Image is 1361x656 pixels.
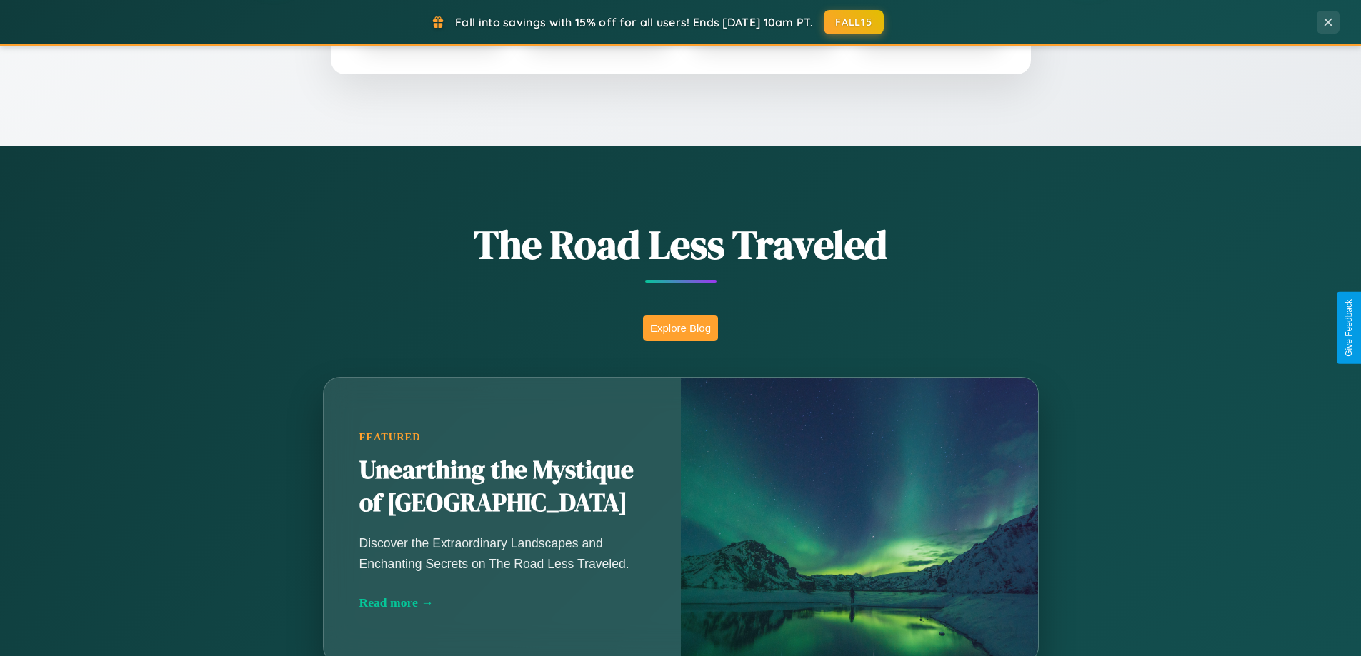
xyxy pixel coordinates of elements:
div: Read more → [359,595,645,610]
span: Fall into savings with 15% off for all users! Ends [DATE] 10am PT. [455,15,813,29]
button: Explore Blog [643,315,718,341]
h2: Unearthing the Mystique of [GEOGRAPHIC_DATA] [359,454,645,520]
h1: The Road Less Traveled [252,217,1110,272]
p: Discover the Extraordinary Landscapes and Enchanting Secrets on The Road Less Traveled. [359,533,645,573]
button: FALL15 [824,10,884,34]
div: Featured [359,431,645,443]
div: Give Feedback [1344,299,1354,357]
